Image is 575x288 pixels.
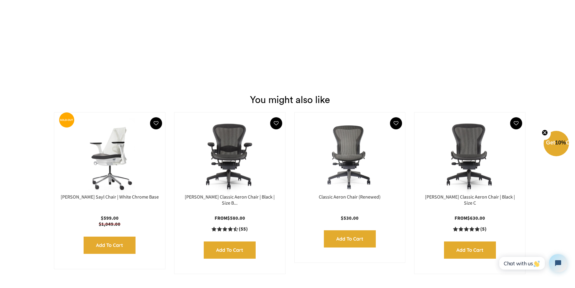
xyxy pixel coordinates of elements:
[180,215,279,222] p: From
[185,194,275,206] a: [PERSON_NAME] Classic Aeron Chair | Black | Size B...
[60,118,159,194] a: Herman Miller Sayl Chair | White Chrome Base - chairorama Herman Miller Sayl Chair | White Chrome...
[480,226,487,232] span: (5)
[420,226,519,232] a: 5.0 rating (5 votes)
[84,237,136,254] input: Add to Cart
[555,140,566,146] span: 10%
[61,194,159,200] a: [PERSON_NAME] Sayl Chair | White Chrome Base
[150,117,162,129] button: Add To Wishlist
[544,131,569,157] div: Get10%OffClose teaser
[204,241,256,259] input: Add to Cart
[227,215,245,221] span: $580.00
[91,6,484,57] iframe: Product reviews widget
[99,221,120,227] span: $1,049.00
[510,117,522,129] button: Add To Wishlist
[341,215,359,221] span: $530.00
[180,118,279,194] img: Herman Miller Classic Aeron Chair | Black | Size B (Renewed) - chairorama
[101,215,119,221] span: $599.00
[301,118,399,194] a: Classic Aeron Chair (Renewed) - chairorama Classic Aeron Chair (Renewed) - chairorama
[390,117,402,129] button: Add To Wishlist
[420,215,519,222] p: From
[180,118,279,194] a: Herman Miller Classic Aeron Chair | Black | Size B (Renewed) - chairorama Herman Miller Classic A...
[494,249,572,277] iframe: Tidio Chat
[301,118,399,194] img: Classic Aeron Chair (Renewed) - chairorama
[239,226,248,232] span: (55)
[60,118,73,121] text: SOLD-OUT
[420,118,519,194] img: Herman Miller Classic Aeron Chair | Black | Size C - chairorama
[467,215,485,221] span: $630.00
[420,118,519,194] a: Herman Miller Classic Aeron Chair | Black | Size C - chairorama Herman Miller Classic Aeron Chair...
[444,241,496,259] input: Add to Cart
[546,140,574,146] span: Get Off
[60,118,159,194] img: Herman Miller Sayl Chair | White Chrome Base - chairorama
[425,194,515,206] a: [PERSON_NAME] Classic Aeron Chair | Black | Size C
[319,194,381,200] a: Classic Aeron Chair (Renewed)
[270,117,282,129] button: Add To Wishlist
[539,126,551,140] button: Close teaser
[324,230,376,248] input: Add to Cart
[5,87,575,105] h1: You might also like
[180,226,279,232] a: 4.5 rating (55 votes)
